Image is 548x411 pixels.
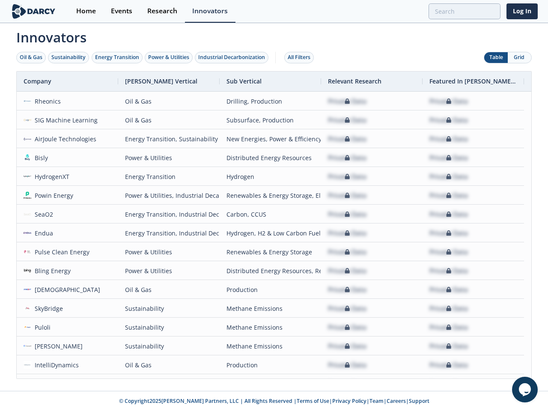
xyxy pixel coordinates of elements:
div: Private Data [429,130,468,148]
div: Private Data [429,299,468,318]
div: Private Data [328,337,366,355]
div: Private Data [429,149,468,167]
div: Private Data [328,92,366,110]
div: HydrogenXT [31,167,70,186]
div: Sustainability [125,318,213,337]
div: Powin Energy [31,186,74,205]
div: Bling Energy [31,262,71,280]
div: Oil & Gas [125,92,213,110]
div: Production [226,280,314,299]
div: Power & Utilities [125,149,213,167]
img: 374cc3f8-e316-4d0b-98ba-c6da42083bd5 [24,248,31,256]
div: Power & Utilities [125,243,213,261]
div: Hydrogen [226,167,314,186]
div: Power & Utilities, Industrial Decarbonization [125,186,213,205]
div: Energy Transition [95,54,139,61]
div: Oil & Gas [20,54,42,61]
div: Private Data [429,375,468,393]
div: Energy Transition, Industrial Decarbonization [125,205,213,223]
div: Oil & Gas [125,356,213,374]
div: AirJoule Technologies [31,130,97,148]
div: Asset Management & Digitization [226,375,314,393]
div: SIG Machine Learning [31,111,98,129]
p: © Copyright 2025 [PERSON_NAME] Partners, LLC | All Rights Reserved | | | | | [12,397,536,405]
img: b12a5cbc-c4e5-4c0d-9a12-6529d5f58ccf [24,173,31,180]
div: Private Data [328,111,366,129]
div: Methane Emissions [226,337,314,355]
div: Sustainability [125,337,213,355]
button: All Filters [284,52,314,63]
div: Private Data [328,318,366,337]
div: Power & Utilities [125,375,213,393]
span: Featured In [PERSON_NAME] Live [429,77,517,85]
div: SeaO2 [31,205,54,223]
div: Private Data [328,149,366,167]
iframe: chat widget [512,377,539,402]
div: Private Data [429,337,468,355]
img: 778cf4a7-a5ff-43f9-be77-0f2981bd192a [24,135,31,143]
div: Private Data [328,375,366,393]
a: Team [369,397,384,405]
div: All Filters [288,54,310,61]
img: 1656454551448-intellidyn.jpg [24,361,31,369]
span: Innovators [10,24,538,47]
div: Energy Transition, Industrial Decarbonization [125,224,213,242]
div: Private Data [328,280,366,299]
div: Carbon, CCUS [226,205,314,223]
img: 084f9d90-6469-4d1d-98d0-3287179c4892 [24,342,31,350]
div: Private Data [429,205,468,223]
div: SkyBridge [31,299,63,318]
div: Distributed Energy Resources, Renewables & Energy Storage [226,262,314,280]
div: Methane Emissions [226,318,314,337]
div: Production [226,356,314,374]
div: Drilling, Production [226,92,314,110]
div: Private Data [429,262,468,280]
div: Hydrogen, H2 & Low Carbon Fuels [226,224,314,242]
div: Renewables & Energy Storage, Electrification & Efficiency [226,186,314,205]
div: Distributed Energy Resources [226,149,314,167]
div: Private Data [328,130,366,148]
span: Company [24,77,51,85]
div: Sustainability [125,299,213,318]
span: Sub Vertical [226,77,262,85]
button: Energy Transition [92,52,143,63]
div: [PERSON_NAME] [31,337,83,355]
img: 01eacff9-2590-424a-bbcc-4c5387c69fda [24,116,31,124]
div: Oil & Gas [125,111,213,129]
div: Private Data [328,224,366,242]
div: Submer [31,375,58,393]
div: Industrial Decarbonization [198,54,265,61]
img: logo-wide.svg [10,4,57,19]
a: Log In [506,3,538,19]
a: Careers [387,397,406,405]
div: Power & Utilities [148,54,189,61]
div: Private Data [328,299,366,318]
img: e5bee77d-ccbb-4db0-ac8b-b691e7d87c4e [24,210,31,218]
div: Bisly [31,149,48,167]
div: New Energies, Power & Efficiency [226,130,314,148]
div: IntelliDynamics [31,356,79,374]
div: Private Data [429,186,468,205]
button: Power & Utilities [145,52,193,63]
div: Pulse Clean Energy [31,243,90,261]
img: 6be74745-e7f4-4809-9227-94d27c50fd57 [24,97,31,105]
div: Private Data [328,186,366,205]
div: Private Data [429,280,468,299]
div: Private Data [429,224,468,242]
div: Private Data [429,318,468,337]
img: afbd1d62-d648-4161-a523-b7d1f4fa8ef0 [24,154,31,161]
div: Private Data [429,243,468,261]
div: Research [147,8,177,15]
button: Table [484,52,508,63]
button: Oil & Gas [16,52,46,63]
div: Sustainability [51,54,86,61]
div: Oil & Gas [125,280,213,299]
img: 621acaf9-556e-4419-85b5-70931944e7fa [24,304,31,312]
div: Subsurface, Production [226,111,314,129]
img: 2e1f9119-5bf9-45a5-b77a-3ae5b69f3884 [24,323,31,331]
a: Support [409,397,429,405]
img: 1617133434687-Group%202%402x.png [24,191,31,199]
div: Private Data [429,356,468,374]
div: Methane Emissions [226,299,314,318]
button: Industrial Decarbonization [195,52,268,63]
